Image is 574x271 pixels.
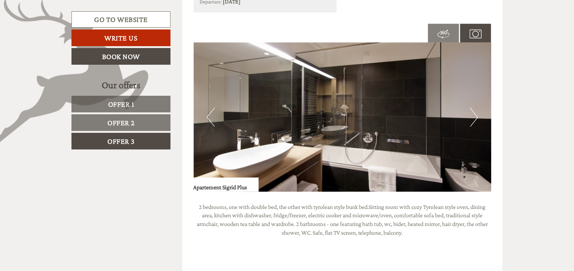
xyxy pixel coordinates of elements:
[11,19,78,24] small: 11:40
[470,108,478,127] button: Next
[207,108,215,127] button: Previous
[71,30,171,46] a: Write us
[107,118,135,127] span: Offer 2
[256,196,298,213] button: Send
[437,28,450,40] img: 360-grad.svg
[136,2,163,15] div: [DATE]
[71,48,171,65] a: Book now
[194,43,492,192] img: image
[108,100,134,108] span: Offer 1
[110,29,287,35] div: You
[107,137,135,145] span: Offer 3
[106,27,292,137] div: Hallo Family Senfter, thank you very much for your offer. I have one question, It is possible giv...
[194,178,259,192] div: Apartement Sigrid Plus
[71,78,171,92] div: Our offers
[110,130,287,135] small: 11:41
[71,11,171,28] a: Go to website
[194,203,492,238] p: 2 bedrooms, one with double bed, the other with tyrolean style bunk bed.Sitting room with cozy Ty...
[470,28,482,40] img: camera.svg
